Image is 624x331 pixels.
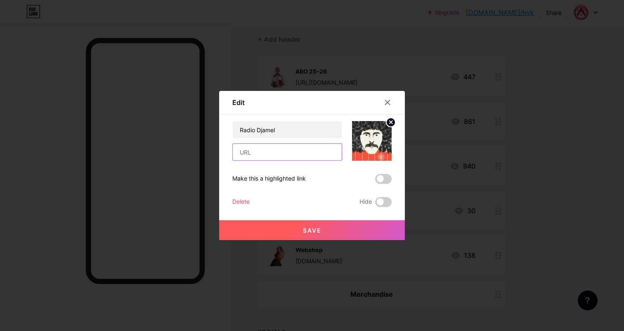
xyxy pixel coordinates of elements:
div: Make this a highlighted link [232,174,306,184]
input: Title [233,121,342,138]
img: link_thumbnail [352,121,392,161]
div: Delete [232,197,250,207]
button: Save [219,220,405,240]
input: URL [233,144,342,160]
span: Hide [359,197,372,207]
span: Save [303,227,321,234]
div: Edit [232,98,245,107]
